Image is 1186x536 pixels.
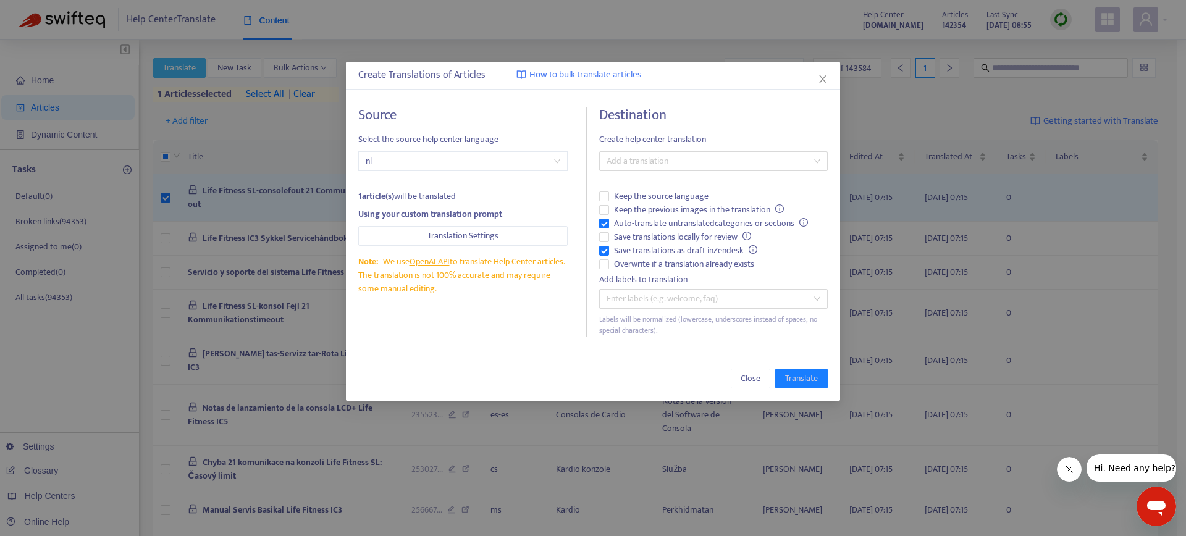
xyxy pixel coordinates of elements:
span: info-circle [742,232,751,240]
a: OpenAI API [410,254,450,269]
span: Close [741,372,760,385]
button: Translate [775,369,828,388]
span: Overwrite if a translation already exists [609,258,759,271]
span: Note: [358,254,378,269]
span: Keep the previous images in the translation [609,203,789,217]
h4: Destination [599,107,828,124]
iframe: Message from company [1087,454,1176,482]
img: image-link [516,70,526,80]
span: Keep the source language [609,190,713,203]
iframe: Close message [1057,457,1082,482]
button: Translation Settings [358,226,568,246]
div: Create Translations of Articles [358,68,828,83]
button: Close [731,369,770,388]
div: We use to translate Help Center articles. The translation is not 100% accurate and may require so... [358,255,568,296]
iframe: Button to launch messaging window [1137,487,1176,526]
h4: Source [358,107,568,124]
span: Create help center translation [599,133,828,146]
div: Labels will be normalized (lowercase, underscores instead of spaces, no special characters). [599,314,828,337]
div: Add labels to translation [599,273,828,287]
a: How to bulk translate articles [516,68,641,82]
span: Select the source help center language [358,133,568,146]
span: Save translations locally for review [609,230,756,244]
span: Translation Settings [427,229,498,243]
div: Using your custom translation prompt [358,207,568,221]
strong: 1 article(s) [358,189,394,203]
div: will be translated [358,190,568,203]
span: How to bulk translate articles [529,68,641,82]
span: info-circle [749,245,757,254]
span: info-circle [775,204,784,213]
span: nl [366,152,560,170]
span: close [818,74,828,84]
span: info-circle [799,218,808,227]
span: Auto-translate untranslated categories or sections [609,217,813,230]
button: Close [816,72,830,86]
span: Save translations as draft in Zendesk [609,244,762,258]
